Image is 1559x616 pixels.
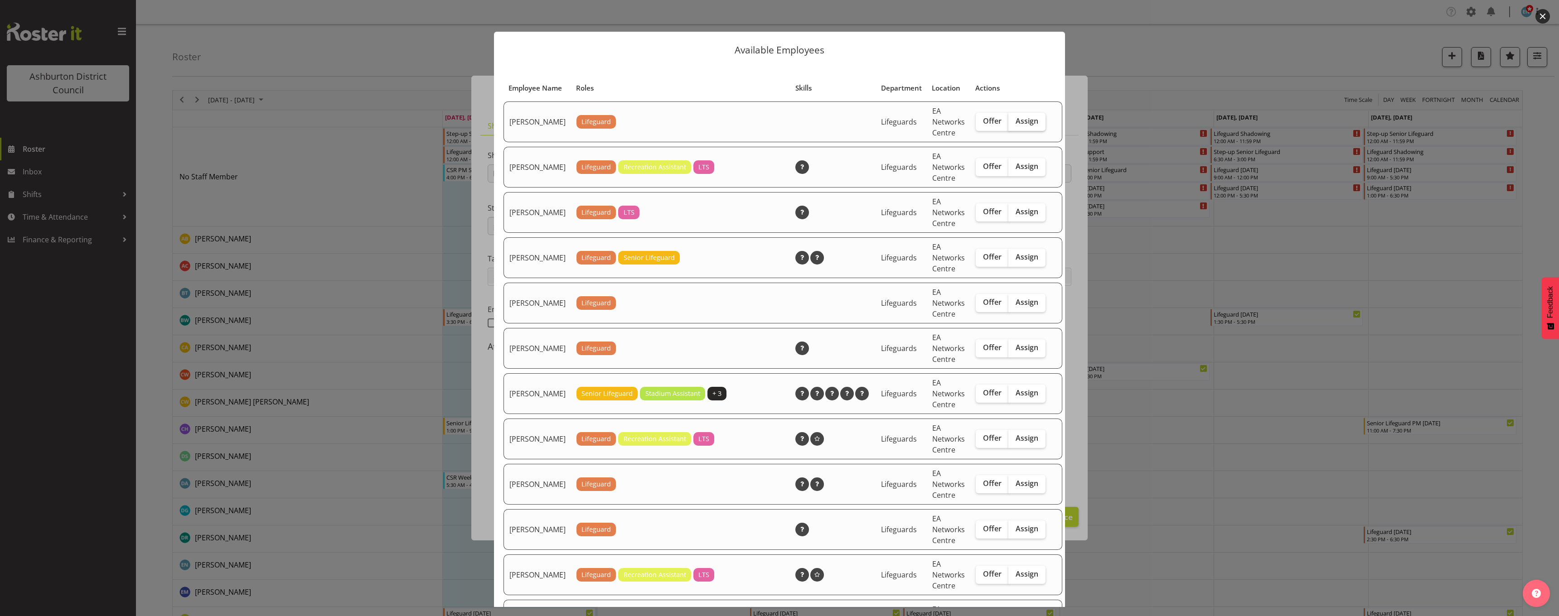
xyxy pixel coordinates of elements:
[932,514,965,545] span: EA Networks Centre
[576,83,594,93] span: Roles
[1546,286,1554,318] span: Feedback
[983,433,1002,443] span: Offer
[504,328,571,369] td: [PERSON_NAME]
[581,434,611,444] span: Lifeguard
[504,419,571,459] td: [PERSON_NAME]
[1016,343,1038,352] span: Assign
[795,83,812,93] span: Skills
[504,147,571,188] td: [PERSON_NAME]
[932,151,965,183] span: EA Networks Centre
[1542,277,1559,339] button: Feedback - Show survey
[1532,589,1541,598] img: help-xxl-2.png
[975,83,1000,93] span: Actions
[881,479,917,489] span: Lifeguards
[881,570,917,580] span: Lifeguards
[932,287,965,319] span: EA Networks Centre
[1016,162,1038,171] span: Assign
[624,570,686,580] span: Recreation Assistant
[881,207,917,217] span: Lifeguards
[881,298,917,308] span: Lifeguards
[504,509,571,550] td: [PERSON_NAME]
[983,388,1002,397] span: Offer
[581,207,611,217] span: Lifeguard
[504,464,571,505] td: [PERSON_NAME]
[1016,298,1038,307] span: Assign
[581,479,611,489] span: Lifeguard
[881,83,922,93] span: Department
[504,101,571,142] td: [PERSON_NAME]
[881,389,917,399] span: Lifeguards
[504,373,571,414] td: [PERSON_NAME]
[932,242,965,274] span: EA Networks Centre
[983,252,1002,261] span: Offer
[581,525,611,534] span: Lifeguard
[581,389,633,399] span: Senior Lifeguard
[983,116,1002,125] span: Offer
[1016,116,1038,125] span: Assign
[881,343,917,353] span: Lifeguards
[1016,252,1038,261] span: Assign
[983,298,1002,307] span: Offer
[983,479,1002,488] span: Offer
[932,468,965,500] span: EA Networks Centre
[581,570,611,580] span: Lifeguard
[881,253,917,263] span: Lifeguards
[1016,569,1038,578] span: Assign
[698,434,709,444] span: LTS
[698,570,709,580] span: LTS
[504,554,571,595] td: [PERSON_NAME]
[581,298,611,308] span: Lifeguard
[932,332,965,364] span: EA Networks Centre
[1016,388,1038,397] span: Assign
[624,434,686,444] span: Recreation Assistant
[932,83,960,93] span: Location
[1016,524,1038,533] span: Assign
[503,45,1056,55] p: Available Employees
[504,237,571,278] td: [PERSON_NAME]
[1016,433,1038,443] span: Assign
[581,253,611,263] span: Lifeguard
[624,207,634,217] span: LTS
[624,162,686,172] span: Recreation Assistant
[932,197,965,228] span: EA Networks Centre
[881,117,917,127] span: Lifeguards
[983,524,1002,533] span: Offer
[581,117,611,127] span: Lifeguard
[645,389,700,399] span: Stadium Assistant
[698,162,709,172] span: LTS
[932,106,965,138] span: EA Networks Centre
[1016,207,1038,216] span: Assign
[932,559,965,591] span: EA Networks Centre
[624,253,675,263] span: Senior Lifeguard
[983,207,1002,216] span: Offer
[983,343,1002,352] span: Offer
[504,192,571,233] td: [PERSON_NAME]
[581,162,611,172] span: Lifeguard
[1016,479,1038,488] span: Assign
[932,423,965,455] span: EA Networks Centre
[881,162,917,172] span: Lifeguards
[712,389,721,399] span: + 3
[983,569,1002,578] span: Offer
[881,525,917,534] span: Lifeguards
[983,162,1002,171] span: Offer
[581,343,611,353] span: Lifeguard
[881,434,917,444] span: Lifeguards
[504,283,571,323] td: [PERSON_NAME]
[508,83,562,93] span: Employee Name
[932,378,965,409] span: EA Networks Centre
